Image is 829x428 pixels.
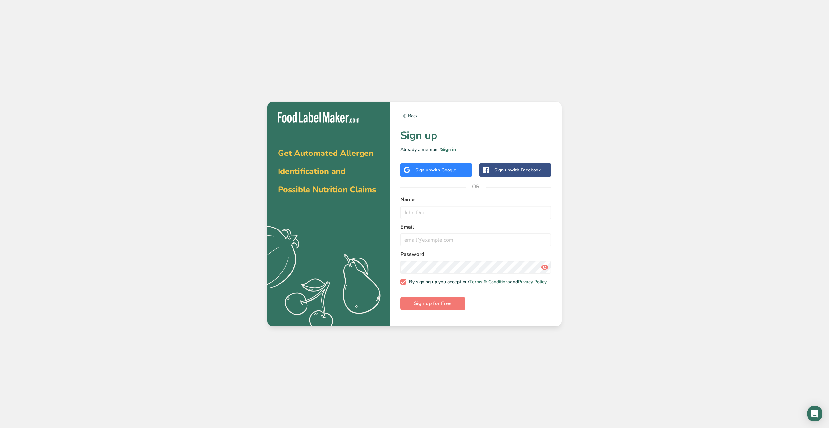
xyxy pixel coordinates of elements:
[278,148,376,195] span: Get Automated Allergen Identification and Possible Nutrition Claims
[510,167,541,173] span: with Facebook
[406,279,547,285] span: By signing up you accept our and
[400,206,551,219] input: John Doe
[400,233,551,246] input: email@example.com
[400,146,551,153] p: Already a member?
[469,279,510,285] a: Terms & Conditions
[518,279,547,285] a: Privacy Policy
[278,112,359,123] img: Food Label Maker
[441,146,456,153] a: Sign in
[400,112,551,120] a: Back
[431,167,456,173] span: with Google
[400,297,465,310] button: Sign up for Free
[400,250,551,258] label: Password
[400,223,551,231] label: Email
[807,406,822,421] div: Open Intercom Messenger
[400,196,551,203] label: Name
[494,167,541,173] div: Sign up
[400,128,551,143] h1: Sign up
[415,167,456,173] div: Sign up
[414,300,452,307] span: Sign up for Free
[466,177,486,197] span: OR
